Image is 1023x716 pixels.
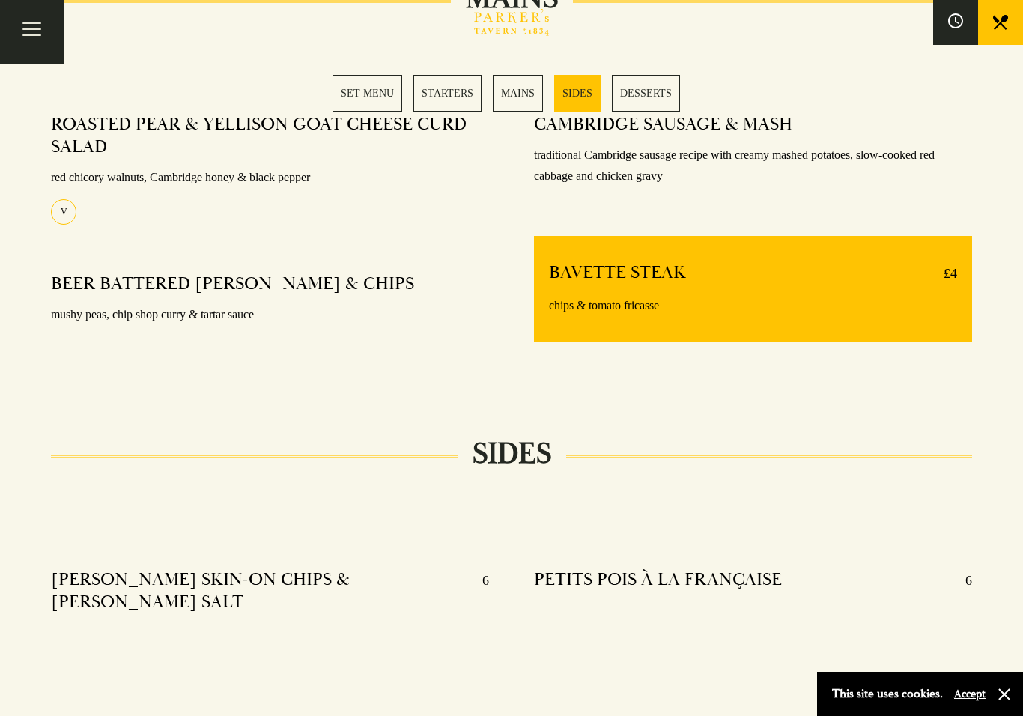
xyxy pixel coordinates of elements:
[549,295,957,317] p: chips & tomato fricasse
[467,568,489,613] p: 6
[458,436,566,472] h2: SIDES
[534,145,972,188] p: traditional Cambridge sausage recipe with creamy mashed potatoes, slow-cooked red cabbage and chi...
[832,683,943,705] p: This site uses cookies.
[954,687,986,701] button: Accept
[413,75,482,112] a: 2 / 5
[549,261,686,285] h4: BAVETTE STEAK
[333,75,402,112] a: 1 / 5
[612,75,680,112] a: 5 / 5
[554,75,601,112] a: 4 / 5
[534,568,782,592] h4: PETITS POIS À LA FRANÇAISE
[950,568,972,592] p: 6
[51,304,489,326] p: mushy peas, chip shop curry & tartar sauce
[51,273,414,295] h4: BEER BATTERED [PERSON_NAME] & CHIPS
[929,261,957,285] p: £4
[51,167,489,189] p: red chicory walnuts, Cambridge honey & black pepper
[51,568,467,613] h4: [PERSON_NAME] SKIN-ON CHIPS & [PERSON_NAME] SALT
[493,75,543,112] a: 3 / 5
[51,199,76,225] div: V
[997,687,1012,702] button: Close and accept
